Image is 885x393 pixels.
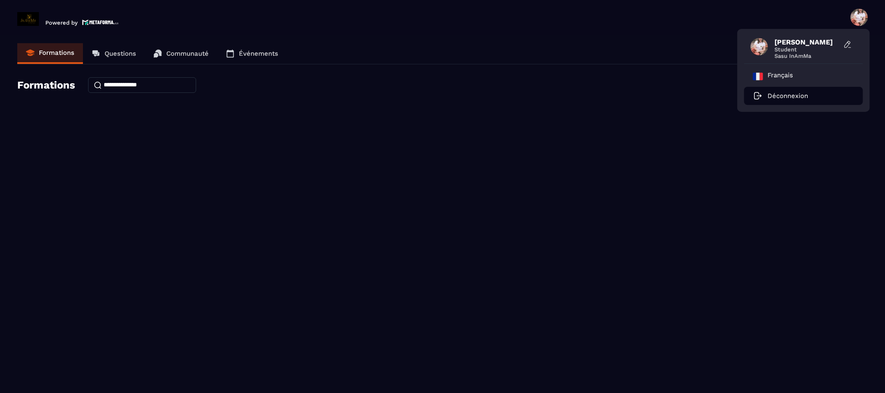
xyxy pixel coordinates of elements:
[39,49,74,57] p: Formations
[768,92,808,100] p: Déconnexion
[166,50,209,57] p: Communauté
[17,12,39,26] img: logo-branding
[82,19,118,26] img: logo
[239,50,278,57] p: Événements
[768,71,793,82] p: Français
[774,46,839,53] span: Student
[45,19,78,26] p: Powered by
[774,38,839,46] span: [PERSON_NAME]
[17,79,75,91] h4: Formations
[774,53,839,59] span: Sasu InAmMa
[83,43,145,64] a: Questions
[105,50,136,57] p: Questions
[145,43,217,64] a: Communauté
[217,43,287,64] a: Événements
[17,43,83,64] a: Formations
